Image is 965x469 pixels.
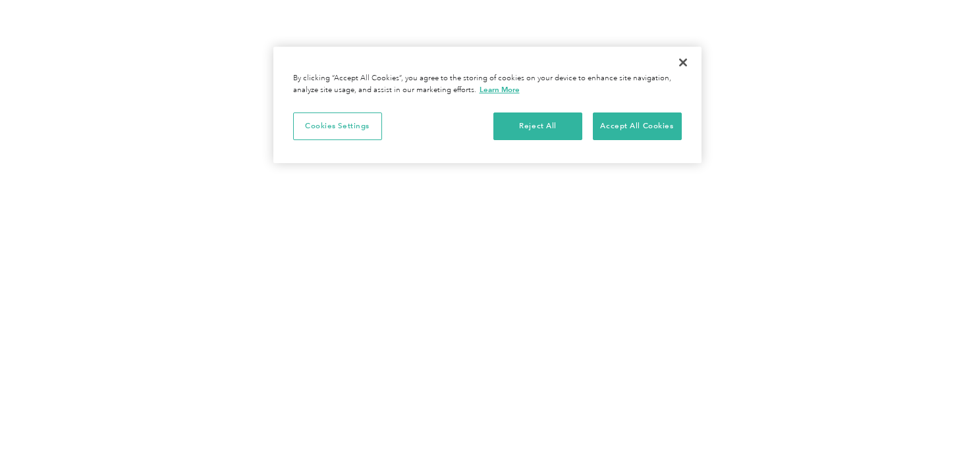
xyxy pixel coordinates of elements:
[293,73,682,96] div: By clicking “Accept All Cookies”, you agree to the storing of cookies on your device to enhance s...
[593,112,682,140] button: Accept All Cookies
[273,47,702,163] div: Privacy
[669,48,698,77] button: Close
[273,47,702,163] div: Cookie banner
[493,112,582,140] button: Reject All
[480,85,520,94] a: More information about your privacy, opens in a new tab
[293,112,382,140] button: Cookies Settings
